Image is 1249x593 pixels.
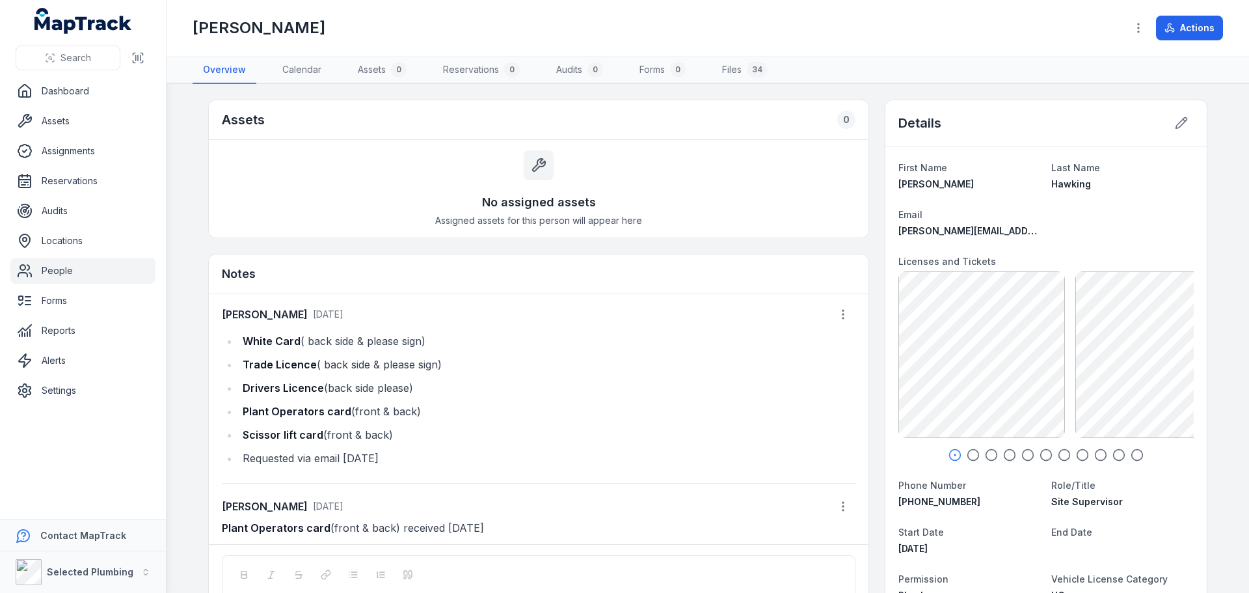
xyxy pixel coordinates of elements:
[898,162,947,173] span: First Name
[10,258,155,284] a: People
[239,332,855,350] li: ( back side & please sign)
[243,428,323,441] strong: Scissor lift card
[313,501,343,512] span: [DATE]
[10,228,155,254] a: Locations
[10,168,155,194] a: Reservations
[347,57,417,84] a: Assets0
[1051,527,1092,538] span: End Date
[546,57,613,84] a: Audits0
[239,449,855,467] li: Requested via email [DATE]
[482,193,596,212] h3: No assigned assets
[313,309,343,320] time: 8/20/2025, 10:04:08 AM
[1051,162,1100,173] span: Last Name
[239,355,855,374] li: ( back side & please sign)
[10,108,155,134] a: Assets
[1051,480,1095,491] span: Role/Title
[391,62,407,77] div: 0
[712,57,778,84] a: Files34
[898,114,941,132] h2: Details
[313,309,343,320] span: [DATE]
[1051,496,1123,507] span: Site Supervisor
[60,51,91,64] span: Search
[222,307,308,322] strong: [PERSON_NAME]
[747,62,768,77] div: 34
[10,318,155,344] a: Reports
[898,543,928,554] time: 2/13/2023, 12:00:00 AM
[10,198,155,224] a: Audits
[239,426,855,444] li: (front & back)
[435,214,642,227] span: Assigned assets for this person will appear here
[433,57,530,84] a: Reservations0
[1156,16,1223,40] button: Actions
[222,265,256,283] h3: Notes
[239,402,855,421] li: (front & back)
[40,530,126,541] strong: Contact MapTrack
[898,573,948,585] span: Permission
[47,566,133,577] strong: Selected Plumbing
[243,381,324,394] strong: Drivers Licence
[10,378,155,404] a: Settings
[243,335,301,348] strong: White Card
[1051,573,1168,585] span: Vehicle License Category
[898,496,980,507] span: [PHONE_NUMBER]
[898,256,996,267] span: Licenses and Tickets
[10,78,155,104] a: Dashboard
[504,62,520,77] div: 0
[222,111,265,129] h2: Assets
[243,405,351,418] strong: Plant Operators card
[193,57,256,84] a: Overview
[222,519,855,537] p: (front & back) received [DATE]
[1051,178,1091,189] span: Hawking
[34,8,132,34] a: MapTrack
[629,57,696,84] a: Forms0
[222,499,308,514] strong: [PERSON_NAME]
[898,480,966,491] span: Phone Number
[587,62,603,77] div: 0
[243,358,317,371] strong: Trade Licence
[272,57,332,84] a: Calendar
[313,501,343,512] time: 8/29/2025, 3:45:26 PM
[898,209,922,220] span: Email
[837,111,855,129] div: 0
[10,288,155,314] a: Forms
[239,379,855,397] li: (back side please)
[898,225,1131,236] span: [PERSON_NAME][EMAIL_ADDRESS][DOMAIN_NAME]
[670,62,686,77] div: 0
[10,138,155,164] a: Assignments
[222,521,330,534] strong: Plant Operators card
[10,348,155,374] a: Alerts
[898,178,974,189] span: [PERSON_NAME]
[16,46,120,70] button: Search
[898,543,928,554] span: [DATE]
[898,527,944,538] span: Start Date
[193,18,325,38] h1: [PERSON_NAME]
